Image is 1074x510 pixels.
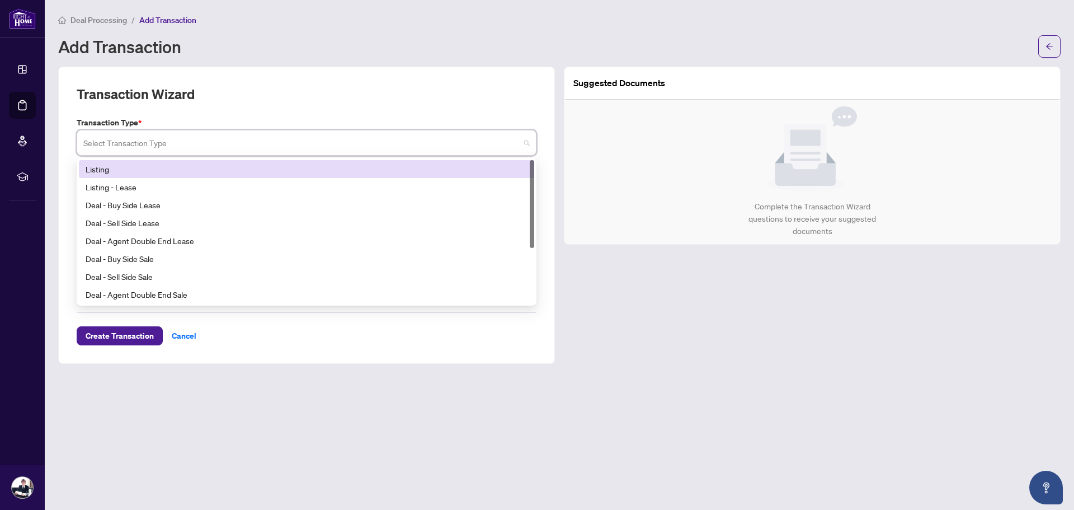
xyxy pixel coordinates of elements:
[79,268,534,286] div: Deal - Sell Side Sale
[573,76,665,90] article: Suggested Documents
[79,214,534,232] div: Deal - Sell Side Lease
[86,327,154,345] span: Create Transaction
[1045,43,1053,50] span: arrow-left
[737,200,888,237] div: Complete the Transaction Wizard questions to receive your suggested documents
[86,163,527,175] div: Listing
[86,235,527,247] div: Deal - Agent Double End Lease
[163,326,205,345] button: Cancel
[70,15,127,25] span: Deal Processing
[77,116,536,129] label: Transaction Type
[79,178,534,196] div: Listing - Lease
[1029,471,1063,504] button: Open asap
[139,15,196,25] span: Add Transaction
[79,196,534,214] div: Deal - Buy Side Lease
[86,217,527,229] div: Deal - Sell Side Lease
[86,270,527,283] div: Deal - Sell Side Sale
[12,477,33,498] img: Profile Icon
[79,286,534,303] div: Deal - Agent Double End Sale
[77,85,195,103] h2: Transaction Wizard
[86,181,527,193] div: Listing - Lease
[58,38,181,55] h1: Add Transaction
[79,160,534,178] div: Listing
[86,252,527,265] div: Deal - Buy Side Sale
[172,327,196,345] span: Cancel
[131,13,135,26] li: /
[86,199,527,211] div: Deal - Buy Side Lease
[767,106,857,191] img: Null State Icon
[79,250,534,268] div: Deal - Buy Side Sale
[58,16,66,24] span: home
[86,288,527,301] div: Deal - Agent Double End Sale
[9,8,36,29] img: logo
[77,326,163,345] button: Create Transaction
[79,232,534,250] div: Deal - Agent Double End Lease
